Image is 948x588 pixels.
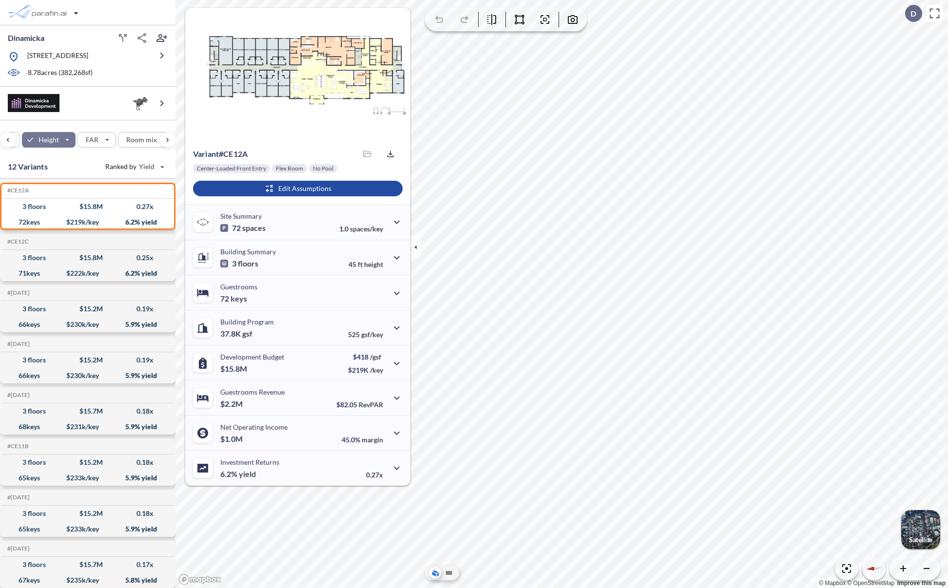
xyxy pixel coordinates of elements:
span: Variant [193,149,219,158]
p: 37.8K [220,329,252,339]
a: Improve this map [897,580,946,587]
p: Guestrooms [220,283,257,291]
p: 6.2% [220,469,256,479]
button: Aerial View [429,567,441,579]
p: $418 [348,353,383,361]
p: 3 [220,259,258,268]
p: # ce12a [193,149,248,159]
p: Satellite [909,536,932,544]
p: Guestrooms Revenue [220,388,285,396]
p: 72 [220,294,247,303]
p: Room mix [126,135,157,145]
span: margin [362,436,383,444]
button: FAR [77,132,116,148]
p: 1.0 [339,225,383,233]
img: BrandImage [8,94,59,112]
span: spaces/key [350,225,383,233]
h5: Click to copy the code [5,545,30,552]
span: height [364,260,383,268]
a: OpenStreetMap [847,580,894,587]
p: D [910,9,916,18]
h5: Click to copy the code [5,443,29,450]
h5: Click to copy the code [5,392,30,398]
p: Investment Returns [220,458,279,466]
p: Net Operating Income [220,423,288,431]
button: Height [22,132,76,148]
span: gsf [242,329,252,339]
span: yield [239,469,256,479]
h5: Click to copy the code [5,187,29,194]
span: gsf/key [361,330,383,339]
p: FAR [86,135,98,145]
span: floors [238,259,258,268]
button: Room mix [118,132,174,148]
p: 45.0% [342,436,383,444]
p: 72 [220,223,266,233]
h5: Click to copy the code [5,341,30,347]
p: $219K [348,366,383,374]
span: ft [358,260,363,268]
h5: Click to copy the code [5,238,29,245]
p: 0.27x [366,471,383,479]
p: Site Summary [220,212,262,220]
span: spaces [242,223,266,233]
h5: Click to copy the code [5,289,30,296]
p: 525 [348,330,383,339]
span: /key [370,366,383,374]
button: Switcher ImageSatellite [901,510,940,549]
a: Mapbox [819,580,846,587]
p: Building Summary [220,247,276,256]
p: 45 [348,260,383,268]
span: RevPAR [359,400,383,409]
p: $82.05 [336,400,383,409]
p: Building Program [220,318,274,326]
p: $15.8M [220,364,249,374]
p: Development Budget [220,353,284,361]
button: Edit Assumptions [193,181,403,196]
p: No Pool [313,165,333,172]
p: Edit Assumptions [278,184,331,193]
p: 8.78 acres ( 382,268 sf) [28,68,93,78]
img: Switcher Image [901,510,940,549]
p: 12 Variants [8,161,48,172]
span: /gsf [370,353,381,361]
h5: Click to copy the code [5,494,30,501]
p: Center-Loaded Front Entry [197,165,266,172]
button: Ranked by Yield [97,159,171,174]
span: Yield [139,162,155,171]
button: Site Plan [443,567,455,579]
p: Flex Room [276,165,303,172]
p: $1.0M [220,434,244,444]
img: user logo [133,95,148,111]
a: Mapbox homepage [178,574,221,585]
span: keys [231,294,247,303]
p: [STREET_ADDRESS] [27,51,88,63]
p: Dinamicka [8,33,44,43]
p: $2.2M [220,399,244,409]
